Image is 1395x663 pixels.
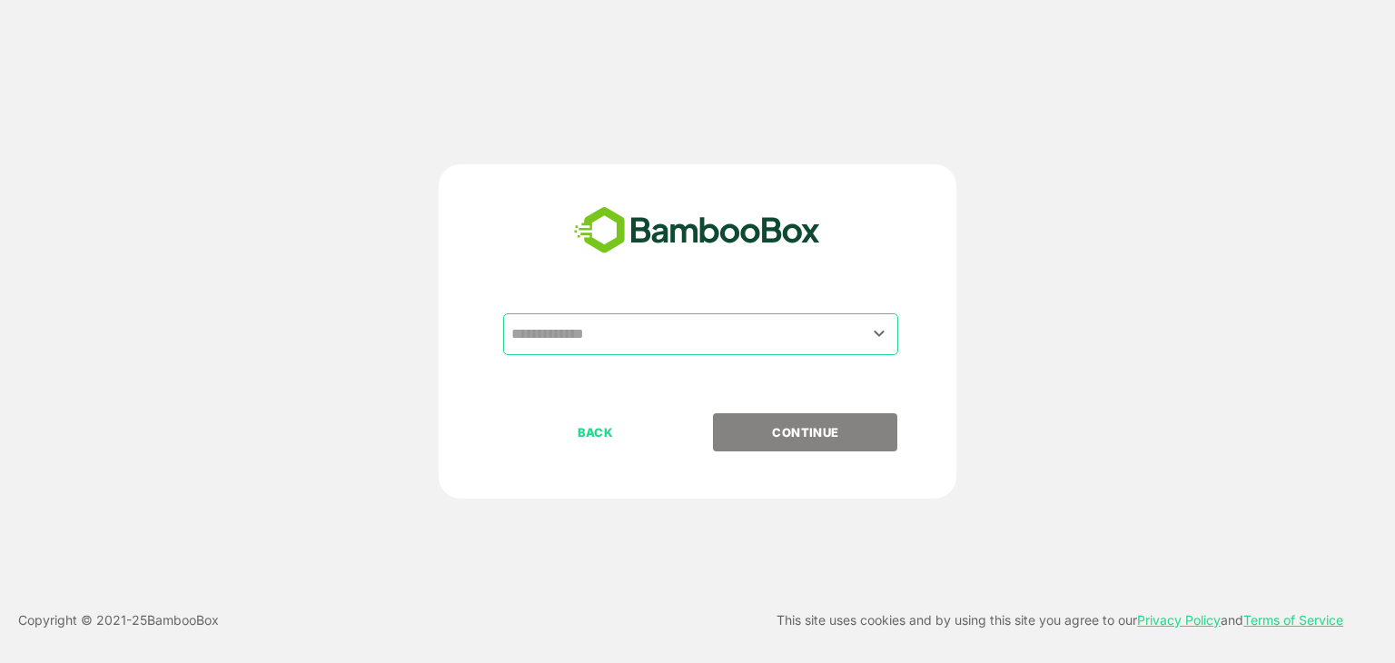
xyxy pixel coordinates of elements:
p: This site uses cookies and by using this site you agree to our and [777,609,1343,631]
p: Copyright © 2021- 25 BambooBox [18,609,219,631]
a: Privacy Policy [1137,612,1221,628]
a: Terms of Service [1243,612,1343,628]
button: CONTINUE [713,413,897,451]
p: BACK [505,422,687,442]
p: CONTINUE [715,422,896,442]
img: bamboobox [564,201,830,261]
button: Open [867,322,892,346]
button: BACK [503,413,688,451]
